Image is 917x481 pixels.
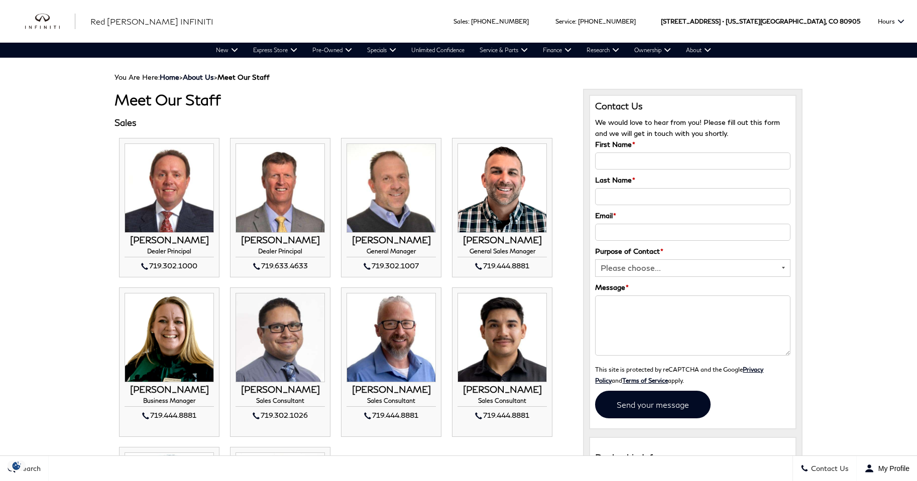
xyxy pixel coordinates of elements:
[575,18,577,25] span: :
[125,385,214,395] h3: [PERSON_NAME]
[595,101,790,112] h3: Contact Us
[5,460,28,471] section: Click to Open Cookie Consent Modal
[236,260,325,272] div: 719.633.4633
[114,118,568,128] h3: Sales
[114,73,803,81] div: Breadcrumbs
[595,453,790,463] h3: Dealership Info
[595,366,763,384] a: Privacy Policy
[595,139,635,150] label: First Name
[125,248,214,257] h4: Dealer Principal
[347,293,436,382] img: RICH JENKINS
[457,248,547,257] h4: General Sales Manager
[125,143,214,233] img: THOM BUCKLEY
[595,210,616,221] label: Email
[347,248,436,257] h4: General Manager
[125,293,214,382] img: STEPHANIE DAVISON
[468,18,470,25] span: :
[236,293,325,382] img: JIMMIE ABEYTA
[857,456,917,481] button: Open user profile menu
[160,73,270,81] span: >
[578,18,636,25] a: [PHONE_NUMBER]
[457,293,547,382] img: HUGO GUTIERREZ-CERVANTES
[236,235,325,245] h3: [PERSON_NAME]
[125,235,214,245] h3: [PERSON_NAME]
[347,143,436,233] img: JOHN ZUMBO
[90,16,213,28] a: Red [PERSON_NAME] INFINITI
[90,17,213,26] span: Red [PERSON_NAME] INFINITI
[627,43,678,58] a: Ownership
[360,43,404,58] a: Specials
[208,43,246,58] a: New
[236,409,325,421] div: 719.302.1026
[622,377,668,384] a: Terms of Service
[125,260,214,272] div: 719.302.1000
[125,409,214,421] div: 719.444.8881
[183,73,214,81] a: About Us
[874,464,909,472] span: My Profile
[457,385,547,395] h3: [PERSON_NAME]
[236,397,325,407] h4: Sales Consultant
[453,18,468,25] span: Sales
[183,73,270,81] span: >
[347,260,436,272] div: 719.302.1007
[246,43,305,58] a: Express Store
[457,143,547,233] img: ROBERT WARNER
[114,73,270,81] span: You Are Here:
[16,464,41,473] span: Search
[595,282,629,293] label: Message
[471,18,529,25] a: [PHONE_NUMBER]
[305,43,360,58] a: Pre-Owned
[404,43,472,58] a: Unlimited Confidence
[347,385,436,395] h3: [PERSON_NAME]
[236,248,325,257] h4: Dealer Principal
[595,175,635,186] label: Last Name
[535,43,579,58] a: Finance
[472,43,535,58] a: Service & Parts
[595,118,780,137] span: We would love to hear from you! Please fill out this form and we will get in touch with you shortly.
[25,14,75,30] img: INFINITI
[661,18,860,25] a: [STREET_ADDRESS] • [US_STATE][GEOGRAPHIC_DATA], CO 80905
[595,366,763,384] small: This site is protected by reCAPTCHA and the Google and apply.
[347,235,436,245] h3: [PERSON_NAME]
[114,91,568,108] h1: Meet Our Staff
[236,143,325,233] img: MIKE JORGENSEN
[595,391,711,418] input: Send your message
[579,43,627,58] a: Research
[457,409,547,421] div: 719.444.8881
[595,246,663,257] label: Purpose of Contact
[347,409,436,421] div: 719.444.8881
[25,14,75,30] a: infiniti
[208,43,719,58] nav: Main Navigation
[678,43,719,58] a: About
[125,397,214,407] h4: Business Manager
[457,260,547,272] div: 719.444.8881
[236,385,325,395] h3: [PERSON_NAME]
[809,464,849,473] span: Contact Us
[5,460,28,471] img: Opt-Out Icon
[347,397,436,407] h4: Sales Consultant
[217,73,270,81] strong: Meet Our Staff
[457,235,547,245] h3: [PERSON_NAME]
[160,73,179,81] a: Home
[457,397,547,407] h4: Sales Consultant
[555,18,575,25] span: Service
